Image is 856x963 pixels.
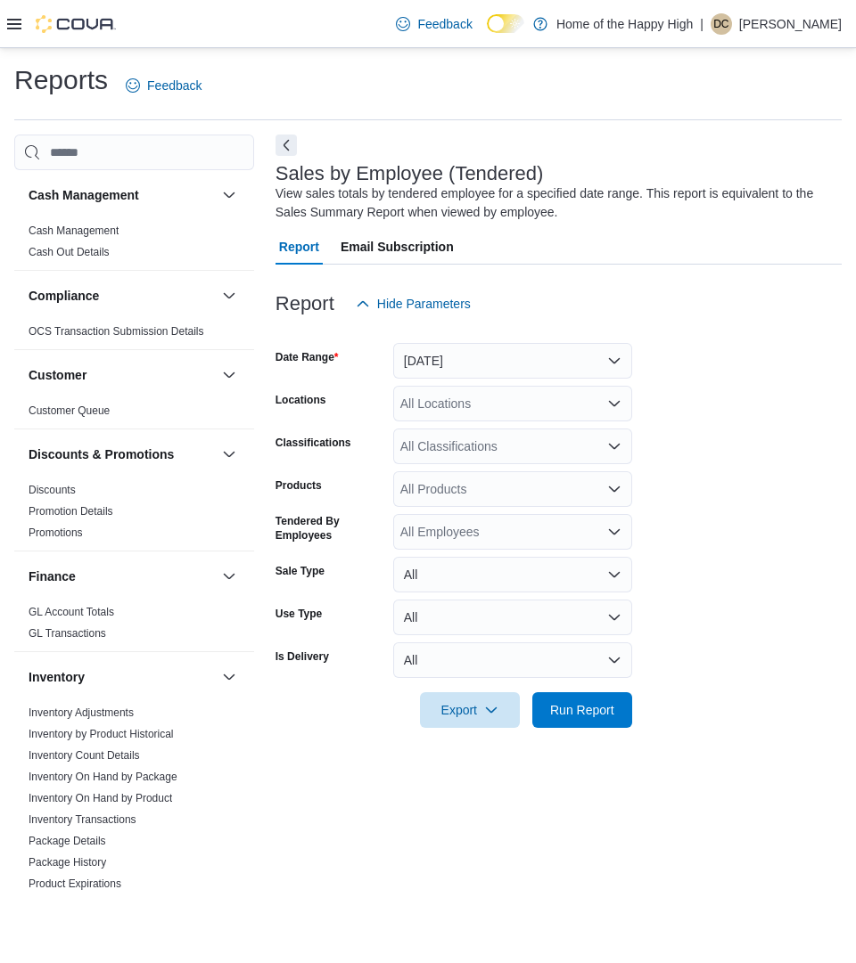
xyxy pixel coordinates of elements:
[14,321,254,349] div: Compliance
[393,600,632,635] button: All
[218,364,240,386] button: Customer
[607,396,621,411] button: Open list of options
[29,404,110,418] span: Customer Queue
[713,13,728,35] span: DC
[29,526,83,540] span: Promotions
[29,186,215,204] button: Cash Management
[607,482,621,496] button: Open list of options
[556,13,693,35] p: Home of the Happy High
[29,246,110,258] a: Cash Out Details
[393,343,632,379] button: [DATE]
[29,366,86,384] h3: Customer
[276,564,325,578] label: Sale Type
[14,601,254,651] div: Finance
[276,436,351,450] label: Classifications
[29,812,136,827] span: Inventory Transactions
[276,607,322,621] label: Use Type
[14,220,254,270] div: Cash Management
[29,287,99,305] h3: Compliance
[29,792,172,804] a: Inventory On Hand by Product
[29,404,110,417] a: Customer Queue
[29,877,121,891] span: Product Expirations
[739,13,842,35] p: [PERSON_NAME]
[276,163,544,184] h3: Sales by Employee (Tendered)
[29,224,119,237] a: Cash Management
[487,33,488,34] span: Dark Mode
[29,835,106,847] a: Package Details
[29,483,76,497] span: Discounts
[276,293,334,314] h3: Report
[218,184,240,206] button: Cash Management
[29,484,76,496] a: Discounts
[36,15,116,33] img: Cova
[29,855,106,869] span: Package History
[417,15,472,33] span: Feedback
[389,6,479,42] a: Feedback
[29,728,174,740] a: Inventory by Product Historical
[119,68,209,103] a: Feedback
[276,649,329,664] label: Is Delivery
[29,245,110,259] span: Cash Out Details
[29,504,113,518] span: Promotion Details
[29,526,83,539] a: Promotions
[29,626,106,641] span: GL Transactions
[29,627,106,640] a: GL Transactions
[218,285,240,306] button: Compliance
[341,229,454,265] span: Email Subscription
[29,606,114,618] a: GL Account Totals
[279,229,319,265] span: Report
[532,692,632,728] button: Run Report
[393,557,632,592] button: All
[393,642,632,678] button: All
[550,701,614,719] span: Run Report
[14,479,254,551] div: Discounts & Promotions
[29,706,134,720] span: Inventory Adjustments
[29,445,174,463] h3: Discounts & Promotions
[14,62,108,98] h1: Reports
[29,834,106,848] span: Package Details
[607,439,621,453] button: Open list of options
[711,13,732,35] div: Destiny Clausner
[607,525,621,539] button: Open list of options
[487,14,524,33] input: Dark Mode
[420,692,520,728] button: Export
[377,295,471,313] span: Hide Parameters
[276,478,322,493] label: Products
[29,727,174,741] span: Inventory by Product Historical
[29,771,177,783] a: Inventory On Hand by Package
[276,184,833,222] div: View sales totals by tendered employee for a specified date range. This report is equivalent to t...
[276,514,386,543] label: Tendered By Employees
[29,445,215,463] button: Discounts & Promotions
[29,668,85,686] h3: Inventory
[29,567,215,585] button: Finance
[29,877,121,890] a: Product Expirations
[276,393,326,407] label: Locations
[29,791,172,805] span: Inventory On Hand by Product
[29,505,113,518] a: Promotion Details
[29,856,106,869] a: Package History
[29,668,215,686] button: Inventory
[29,706,134,719] a: Inventory Adjustments
[29,605,114,619] span: GL Account Totals
[276,350,339,364] label: Date Range
[29,770,177,784] span: Inventory On Hand by Package
[29,366,215,384] button: Customer
[700,13,704,35] p: |
[29,748,140,763] span: Inventory Count Details
[218,444,240,465] button: Discounts & Promotions
[29,749,140,762] a: Inventory Count Details
[431,692,509,728] span: Export
[14,400,254,428] div: Customer
[218,666,240,688] button: Inventory
[276,135,297,156] button: Next
[29,813,136,826] a: Inventory Transactions
[218,566,240,587] button: Finance
[29,325,204,338] a: OCS Transaction Submission Details
[147,77,202,94] span: Feedback
[349,286,478,322] button: Hide Parameters
[29,324,204,339] span: OCS Transaction Submission Details
[29,186,139,204] h3: Cash Management
[29,287,215,305] button: Compliance
[29,567,76,585] h3: Finance
[29,224,119,238] span: Cash Management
